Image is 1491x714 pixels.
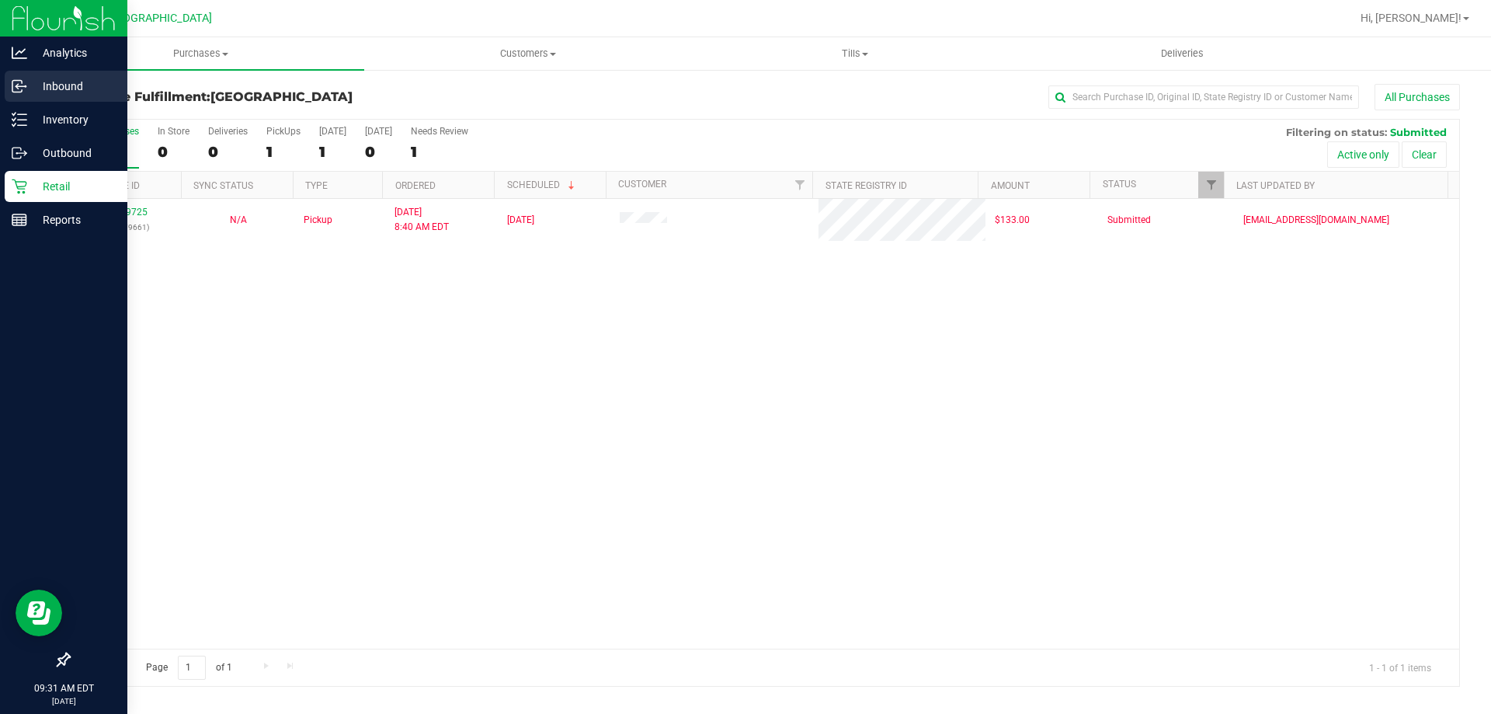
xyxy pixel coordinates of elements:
span: [DATE] [507,213,534,228]
span: Hi, [PERSON_NAME]! [1361,12,1461,24]
a: Tills [691,37,1018,70]
div: In Store [158,126,189,137]
a: Ordered [395,180,436,191]
inline-svg: Inventory [12,112,27,127]
a: State Registry ID [825,180,907,191]
input: Search Purchase ID, Original ID, State Registry ID or Customer Name... [1048,85,1359,109]
button: Clear [1402,141,1447,168]
p: 09:31 AM EDT [7,681,120,695]
p: Analytics [27,44,120,62]
div: Needs Review [411,126,468,137]
a: Deliveries [1019,37,1346,70]
span: Pickup [304,213,332,228]
span: Deliveries [1140,47,1225,61]
p: [DATE] [7,695,120,707]
p: Inbound [27,77,120,96]
a: Scheduled [507,179,578,190]
span: Purchases [37,47,364,61]
a: Status [1103,179,1136,190]
a: Sync Status [193,180,253,191]
div: 0 [365,143,392,161]
span: $133.00 [995,213,1030,228]
span: Submitted [1390,126,1447,138]
p: Inventory [27,110,120,129]
h3: Purchase Fulfillment: [68,90,532,104]
span: Page of 1 [133,656,245,680]
p: Reports [27,211,120,229]
input: 1 [178,656,206,680]
a: Amount [991,180,1030,191]
p: Outbound [27,144,120,162]
iframe: Resource center [16,590,62,636]
span: Not Applicable [230,214,247,225]
inline-svg: Outbound [12,145,27,161]
inline-svg: Retail [12,179,27,194]
span: Submitted [1107,213,1151,228]
a: Type [305,180,328,191]
button: Active only [1327,141,1399,168]
div: [DATE] [365,126,392,137]
span: [GEOGRAPHIC_DATA] [106,12,212,25]
a: Filter [1198,172,1224,198]
span: 1 - 1 of 1 items [1357,656,1444,679]
a: Customer [618,179,666,190]
a: 11859725 [104,207,148,218]
a: Last Updated By [1236,180,1315,191]
p: Retail [27,177,120,196]
a: Purchases [37,37,364,70]
div: 1 [266,143,301,161]
span: [EMAIL_ADDRESS][DOMAIN_NAME] [1243,213,1389,228]
span: Customers [365,47,690,61]
div: PickUps [266,126,301,137]
span: Filtering on status: [1286,126,1387,138]
inline-svg: Reports [12,212,27,228]
span: Tills [692,47,1017,61]
span: [GEOGRAPHIC_DATA] [210,89,353,104]
a: Customers [364,37,691,70]
div: 1 [319,143,346,161]
a: Filter [787,172,812,198]
span: [DATE] 8:40 AM EDT [394,205,449,235]
div: 0 [208,143,248,161]
div: 1 [411,143,468,161]
div: [DATE] [319,126,346,137]
div: Deliveries [208,126,248,137]
button: N/A [230,213,247,228]
button: All Purchases [1375,84,1460,110]
div: 0 [158,143,189,161]
inline-svg: Analytics [12,45,27,61]
inline-svg: Inbound [12,78,27,94]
